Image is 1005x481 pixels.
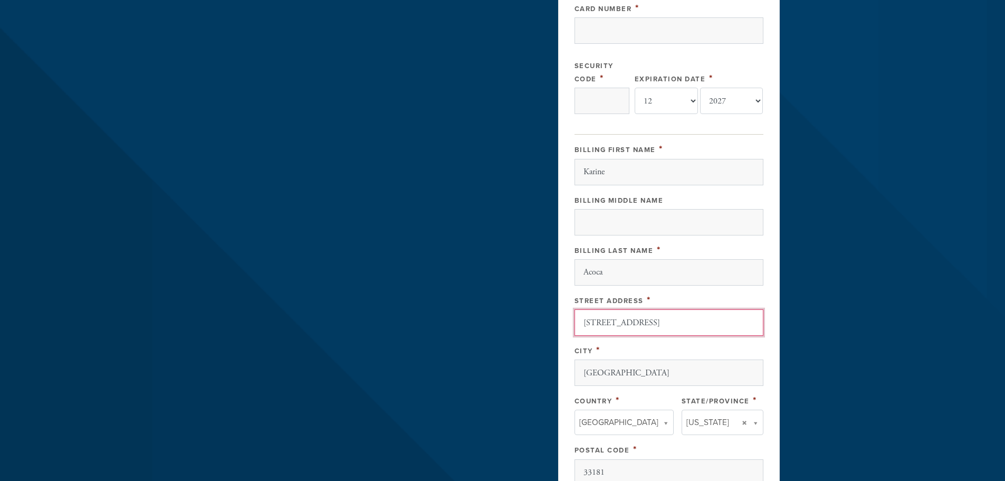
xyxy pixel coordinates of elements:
[635,2,639,14] span: This field is required.
[657,244,661,256] span: This field is required.
[575,247,654,255] label: Billing Last Name
[600,72,604,84] span: This field is required.
[700,88,763,114] select: Expiration Date year
[575,410,674,435] a: [GEOGRAPHIC_DATA]
[753,394,757,406] span: This field is required.
[616,394,620,406] span: This field is required.
[647,294,651,306] span: This field is required.
[682,397,750,405] label: State/Province
[596,344,600,356] span: This field is required.
[575,62,614,83] label: Security Code
[682,410,763,435] a: [US_STATE]
[575,146,656,154] label: Billing First Name
[579,416,658,429] span: [GEOGRAPHIC_DATA]
[709,72,713,84] span: This field is required.
[635,75,706,83] label: Expiration Date
[575,297,644,305] label: Street Address
[686,416,729,429] span: [US_STATE]
[575,196,664,205] label: Billing Middle Name
[575,397,612,405] label: Country
[659,143,663,155] span: This field is required.
[575,347,593,355] label: City
[635,88,698,114] select: Expiration Date month
[575,5,632,13] label: Card Number
[633,444,637,455] span: This field is required.
[575,446,630,455] label: Postal Code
